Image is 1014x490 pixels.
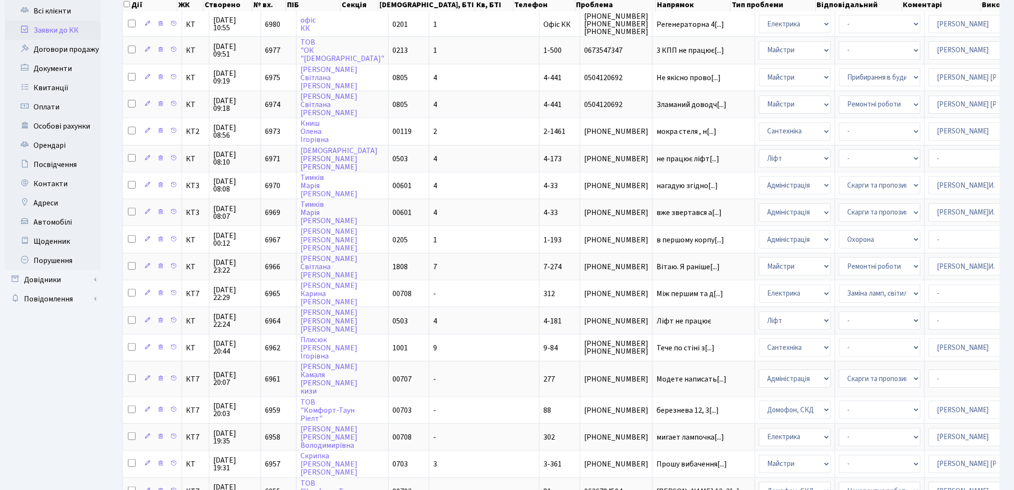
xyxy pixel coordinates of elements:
[300,397,355,424] a: ТОВ"Комфорт-ТаунРіелт"
[392,19,408,30] span: 0201
[186,209,205,216] span: КТ3
[392,180,412,191] span: 00601
[213,70,257,85] span: [DATE] 09:19
[265,207,280,218] span: 6969
[186,128,205,135] span: КТ2
[584,460,648,468] span: [PHONE_NUMBER]
[543,343,558,353] span: 9-84
[433,405,436,416] span: -
[392,343,408,353] span: 1001
[433,72,437,83] span: 4
[213,205,257,220] span: [DATE] 08:07
[392,288,412,299] span: 00708
[300,145,378,172] a: [DEMOGRAPHIC_DATA][PERSON_NAME][PERSON_NAME]
[265,45,280,56] span: 6977
[265,235,280,245] span: 6967
[265,288,280,299] span: 6965
[392,154,408,164] span: 0503
[186,236,205,244] span: КТ
[300,280,357,307] a: [PERSON_NAME]Карина[PERSON_NAME]
[433,343,437,353] span: 9
[5,232,101,251] a: Щоденник
[5,1,101,21] a: Всі клієнти
[584,290,648,298] span: [PHONE_NUMBER]
[5,117,101,136] a: Особові рахунки
[5,59,101,78] a: Документи
[433,154,437,164] span: 4
[265,374,280,384] span: 6961
[5,78,101,97] a: Квитанції
[5,97,101,117] a: Оплати
[543,288,555,299] span: 312
[5,251,101,270] a: Порушення
[584,317,648,325] span: [PHONE_NUMBER]
[265,432,280,442] span: 6958
[433,262,437,272] span: 7
[584,263,648,271] span: [PHONE_NUMBER]
[186,375,205,383] span: КТ7
[392,374,412,384] span: 00707
[186,433,205,441] span: КТ7
[584,236,648,244] span: [PHONE_NUMBER]
[213,402,257,418] span: [DATE] 20:03
[265,316,280,326] span: 6964
[433,459,437,469] span: 3
[213,97,257,112] span: [DATE] 09:18
[433,99,437,110] span: 4
[265,19,280,30] span: 6980
[543,126,565,137] span: 2-1461
[5,193,101,213] a: Адреси
[543,316,562,326] span: 4-181
[5,21,101,40] a: Заявки до КК
[392,235,408,245] span: 0205
[186,406,205,414] span: КТ7
[213,313,257,328] span: [DATE] 22:24
[584,433,648,441] span: [PHONE_NUMBER]
[186,182,205,190] span: КТ3
[584,47,648,54] span: 0673547347
[300,253,357,280] a: [PERSON_NAME]Світлана[PERSON_NAME]
[213,178,257,193] span: [DATE] 08:08
[186,47,205,54] span: КТ
[433,19,437,30] span: 1
[543,432,555,442] span: 302
[300,91,357,118] a: [PERSON_NAME]Світлана[PERSON_NAME]
[392,262,408,272] span: 1808
[433,207,437,218] span: 4
[584,101,648,108] span: 0504120692
[213,340,257,355] span: [DATE] 20:44
[5,174,101,193] a: Контакти
[657,99,726,110] span: Зламаний доводч[...]
[300,424,357,451] a: [PERSON_NAME][PERSON_NAME]Володимирівна
[186,290,205,298] span: КТ7
[186,155,205,163] span: КТ
[543,72,562,83] span: 4-441
[657,262,720,272] span: Вітаю. Я раніше[...]
[543,262,562,272] span: 7-274
[657,374,726,384] span: Модете написать[...]
[300,361,357,396] a: [PERSON_NAME]Камаля[PERSON_NAME]кизи
[186,344,205,352] span: КТ
[433,126,437,137] span: 2
[300,15,316,34] a: офісКК
[213,43,257,58] span: [DATE] 09:51
[584,340,648,355] span: [PHONE_NUMBER] [PHONE_NUMBER]
[433,374,436,384] span: -
[265,154,280,164] span: 6971
[433,432,436,442] span: -
[213,259,257,274] span: [DATE] 23:22
[186,101,205,108] span: КТ
[657,126,716,137] span: мокра стеля , н[...]
[657,154,719,164] span: не працює ліфт[...]
[300,335,357,361] a: Плисюк[PERSON_NAME]Ігорівна
[392,459,408,469] span: 0703
[543,374,555,384] span: 277
[392,72,408,83] span: 0805
[213,151,257,166] span: [DATE] 08:10
[657,288,723,299] span: Між першим та д[...]
[300,227,357,253] a: [PERSON_NAME][PERSON_NAME][PERSON_NAME]
[433,235,437,245] span: 1
[392,45,408,56] span: 0213
[300,199,357,226] a: ТимківМарія[PERSON_NAME]
[584,155,648,163] span: [PHONE_NUMBER]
